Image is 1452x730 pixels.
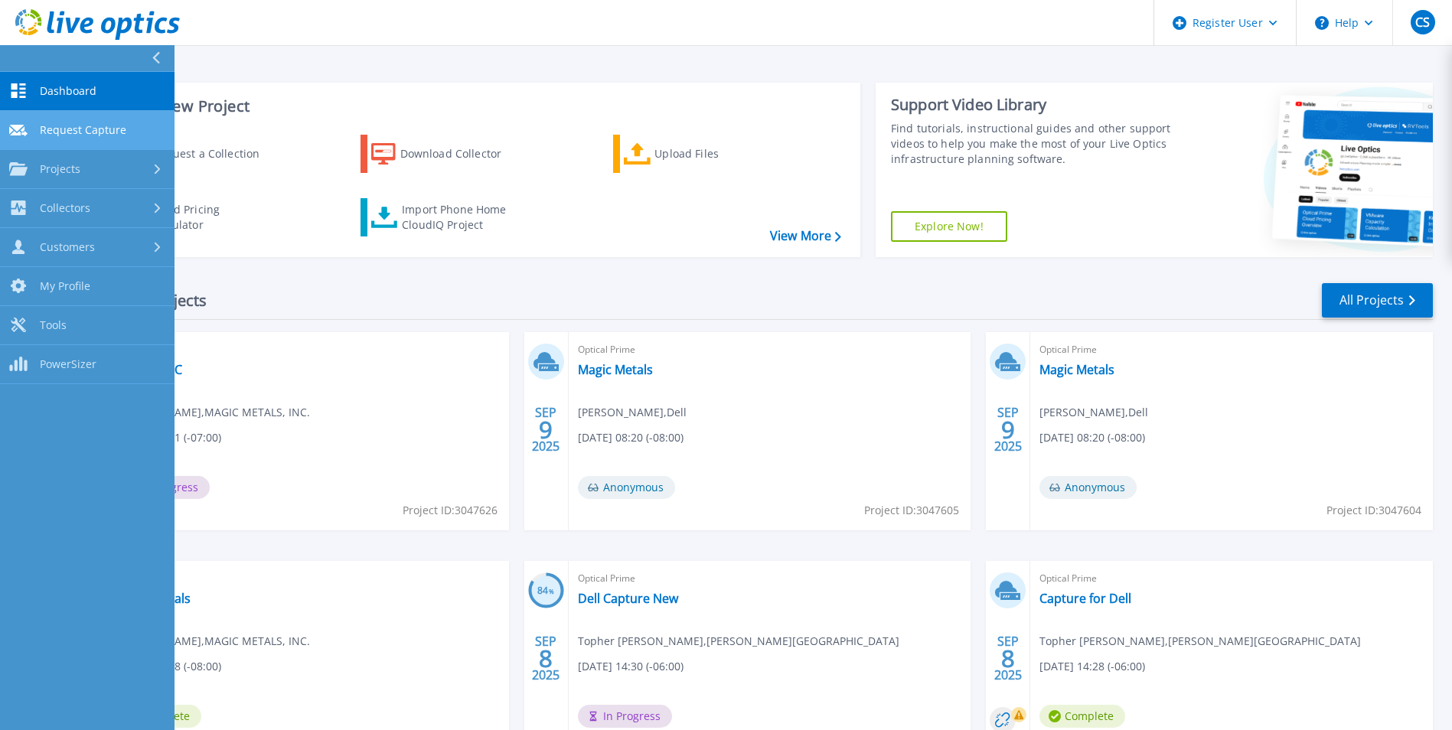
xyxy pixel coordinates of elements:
[116,633,310,650] span: [PERSON_NAME] , MAGIC METALS, INC.
[994,631,1023,686] div: SEP 2025
[613,135,784,173] a: Upload Files
[400,139,523,169] div: Download Collector
[578,341,962,358] span: Optical Prime
[578,705,672,728] span: In Progress
[116,570,500,587] span: Optical Prime
[40,201,90,215] span: Collectors
[1326,502,1421,519] span: Project ID: 3047604
[1039,591,1131,606] a: Capture for Dell
[654,139,777,169] div: Upload Files
[40,279,90,293] span: My Profile
[578,429,684,446] span: [DATE] 08:20 (-08:00)
[539,652,553,665] span: 8
[1039,429,1145,446] span: [DATE] 08:20 (-08:00)
[402,202,521,233] div: Import Phone Home CloudIQ Project
[1039,570,1424,587] span: Optical Prime
[891,211,1007,242] a: Explore Now!
[403,502,498,519] span: Project ID: 3047626
[578,404,687,421] span: [PERSON_NAME] , Dell
[1415,16,1430,28] span: CS
[152,139,275,169] div: Request a Collection
[1039,658,1145,675] span: [DATE] 14:28 (-06:00)
[770,229,841,243] a: View More
[539,423,553,436] span: 9
[1039,362,1114,377] a: Magic Metals
[116,362,182,377] a: MGM-PADC
[40,357,96,371] span: PowerSizer
[40,123,126,137] span: Request Capture
[116,341,500,358] span: Optical Prime
[361,135,531,173] a: Download Collector
[891,95,1175,115] div: Support Video Library
[578,591,678,606] a: Dell Capture New
[1001,652,1015,665] span: 8
[1322,283,1433,318] a: All Projects
[1039,633,1361,650] span: Topher [PERSON_NAME] , [PERSON_NAME][GEOGRAPHIC_DATA]
[578,362,653,377] a: Magic Metals
[1039,705,1125,728] span: Complete
[116,404,310,421] span: [PERSON_NAME] , MAGIC METALS, INC.
[549,587,554,595] span: %
[578,476,675,499] span: Anonymous
[528,582,564,600] h3: 84
[1039,341,1424,358] span: Optical Prime
[40,84,96,98] span: Dashboard
[109,98,840,115] h3: Start a New Project
[994,402,1023,458] div: SEP 2025
[578,658,684,675] span: [DATE] 14:30 (-06:00)
[1039,404,1148,421] span: [PERSON_NAME] , Dell
[531,631,560,686] div: SEP 2025
[109,135,279,173] a: Request a Collection
[578,633,899,650] span: Topher [PERSON_NAME] , [PERSON_NAME][GEOGRAPHIC_DATA]
[40,162,80,176] span: Projects
[891,121,1175,167] div: Find tutorials, instructional guides and other support videos to help you make the most of your L...
[1001,423,1015,436] span: 9
[150,202,272,233] div: Cloud Pricing Calculator
[109,198,279,236] a: Cloud Pricing Calculator
[531,402,560,458] div: SEP 2025
[864,502,959,519] span: Project ID: 3047605
[40,318,67,332] span: Tools
[40,240,95,254] span: Customers
[578,570,962,587] span: Optical Prime
[1039,476,1137,499] span: Anonymous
